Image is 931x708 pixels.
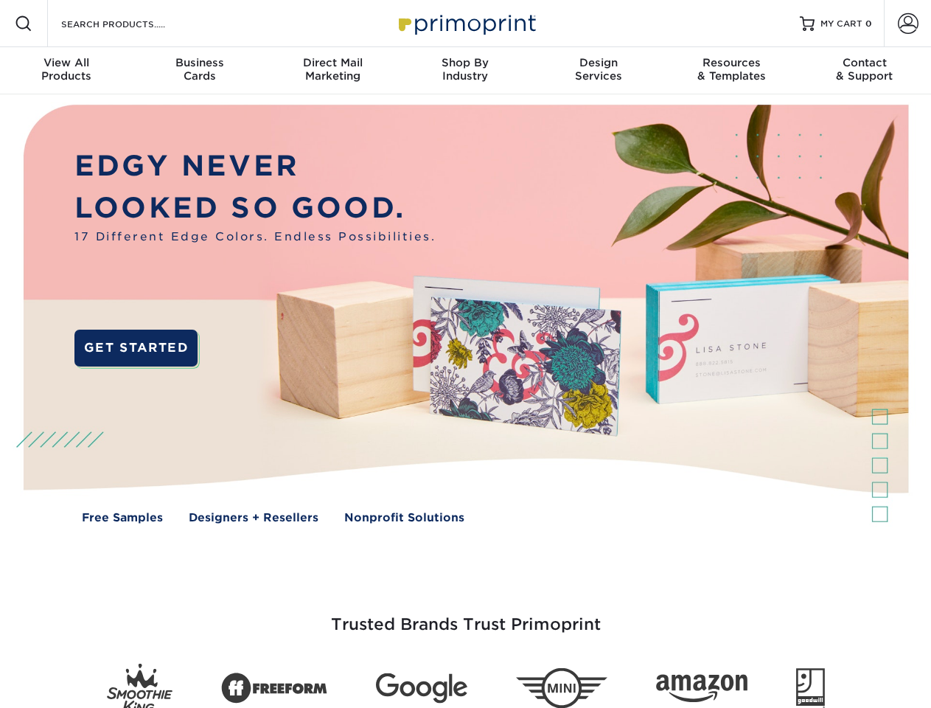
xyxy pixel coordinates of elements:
a: Resources& Templates [665,47,798,94]
p: LOOKED SO GOOD. [74,187,436,229]
a: Contact& Support [798,47,931,94]
div: Cards [133,56,265,83]
span: Shop By [399,56,531,69]
span: Contact [798,56,931,69]
span: MY CART [820,18,862,30]
div: & Templates [665,56,798,83]
span: Design [532,56,665,69]
span: Direct Mail [266,56,399,69]
div: Industry [399,56,531,83]
a: GET STARTED [74,330,198,367]
img: Google [376,673,467,704]
img: Goodwill [796,668,825,708]
input: SEARCH PRODUCTS..... [60,15,203,32]
span: 17 Different Edge Colors. Endless Possibilities. [74,229,436,246]
p: EDGY NEVER [74,145,436,187]
img: Primoprint [392,7,540,39]
a: Designers + Resellers [189,510,318,527]
span: Resources [665,56,798,69]
a: Nonprofit Solutions [344,510,464,527]
img: Amazon [656,675,747,703]
a: Direct MailMarketing [266,47,399,94]
div: Marketing [266,56,399,83]
div: Services [532,56,665,83]
span: Business [133,56,265,69]
a: Shop ByIndustry [399,47,531,94]
a: DesignServices [532,47,665,94]
a: Free Samples [82,510,163,527]
span: 0 [865,18,872,29]
a: BusinessCards [133,47,265,94]
h3: Trusted Brands Trust Primoprint [35,580,897,652]
div: & Support [798,56,931,83]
